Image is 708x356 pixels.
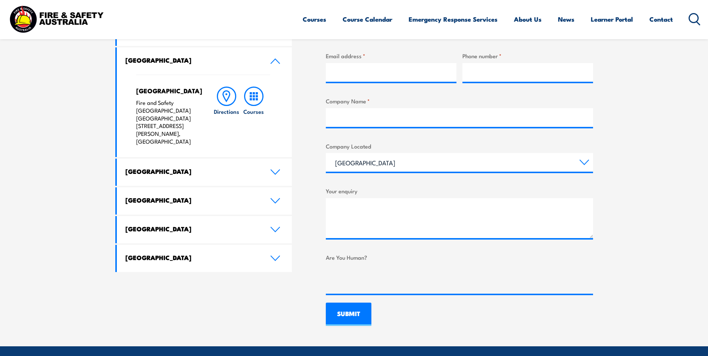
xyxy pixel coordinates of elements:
[303,9,326,29] a: Courses
[136,87,199,95] h4: [GEOGRAPHIC_DATA]
[125,225,259,233] h4: [GEOGRAPHIC_DATA]
[117,47,292,75] a: [GEOGRAPHIC_DATA]
[117,245,292,272] a: [GEOGRAPHIC_DATA]
[326,97,593,105] label: Company Name
[117,187,292,215] a: [GEOGRAPHIC_DATA]
[125,167,259,175] h4: [GEOGRAPHIC_DATA]
[462,51,593,60] label: Phone number
[326,265,439,294] iframe: reCAPTCHA
[514,9,542,29] a: About Us
[214,107,239,115] h6: Directions
[117,159,292,186] a: [GEOGRAPHIC_DATA]
[558,9,574,29] a: News
[409,9,498,29] a: Emergency Response Services
[326,303,371,326] input: SUBMIT
[125,196,259,204] h4: [GEOGRAPHIC_DATA]
[125,253,259,262] h4: [GEOGRAPHIC_DATA]
[649,9,673,29] a: Contact
[326,253,593,262] label: Are You Human?
[243,107,264,115] h6: Courses
[591,9,633,29] a: Learner Portal
[117,216,292,243] a: [GEOGRAPHIC_DATA]
[240,87,267,146] a: Courses
[326,187,593,195] label: Your enquiry
[326,142,593,150] label: Company Located
[213,87,240,146] a: Directions
[136,99,199,146] p: Fire and Safety [GEOGRAPHIC_DATA] [GEOGRAPHIC_DATA] [STREET_ADDRESS][PERSON_NAME], [GEOGRAPHIC_DATA]
[125,56,259,64] h4: [GEOGRAPHIC_DATA]
[326,51,456,60] label: Email address
[343,9,392,29] a: Course Calendar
